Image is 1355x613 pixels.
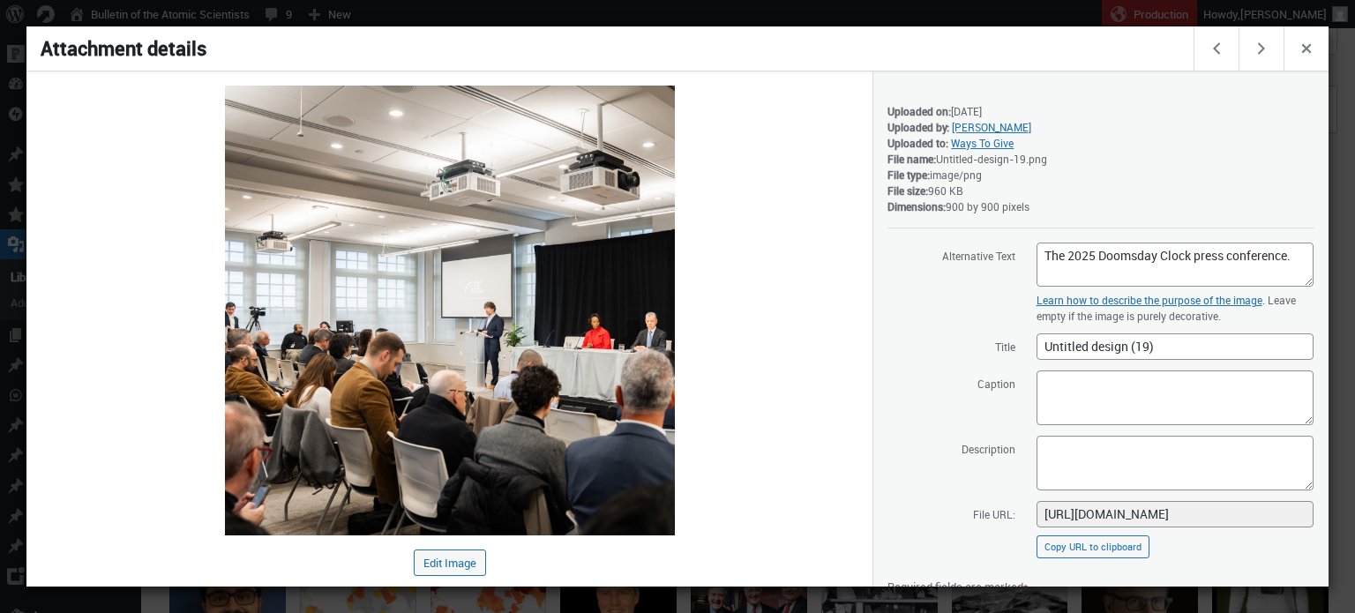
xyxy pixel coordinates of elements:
[887,199,946,213] strong: Dimensions:
[887,167,1314,183] div: image/png
[1037,292,1314,324] p: . Leave empty if the image is purely decorative.
[1037,535,1149,558] button: Copy URL to clipboard
[887,103,1314,119] div: [DATE]
[887,435,1015,461] label: Description
[887,198,1314,214] div: 900 by 900 pixels
[1037,293,1262,307] a: Learn how to describe the purpose of the image(opens in a new tab)
[887,136,948,150] strong: Uploaded to:
[887,151,1314,167] div: Untitled-design-19.png
[887,183,1314,198] div: 960 KB
[952,120,1031,134] a: [PERSON_NAME]
[414,549,486,576] button: Edit Image
[1037,243,1314,287] textarea: The 2025 Doomsday Clock press conference.
[887,120,949,134] strong: Uploaded by:
[951,136,1014,150] a: Ways To Give
[887,104,951,118] strong: Uploaded on:
[887,370,1015,396] label: Caption
[887,579,1029,594] span: Required fields are marked
[887,500,1015,527] label: File URL:
[26,26,1196,71] h1: Attachment details
[887,168,930,182] strong: File type:
[887,242,1015,268] label: Alternative Text
[887,333,1015,359] label: Title
[887,183,928,198] strong: File size:
[887,152,936,166] strong: File name:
